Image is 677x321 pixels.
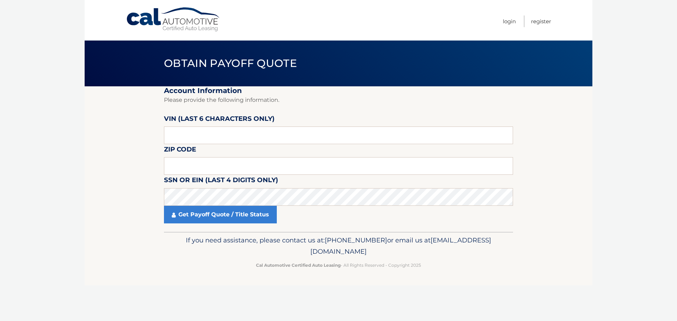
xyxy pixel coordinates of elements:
a: Register [531,16,551,27]
p: - All Rights Reserved - Copyright 2025 [169,261,508,269]
a: Login [503,16,516,27]
a: Get Payoff Quote / Title Status [164,206,277,223]
h2: Account Information [164,86,513,95]
strong: Cal Automotive Certified Auto Leasing [256,263,341,268]
p: Please provide the following information. [164,95,513,105]
label: VIN (last 6 characters only) [164,113,275,126]
label: Zip Code [164,144,196,157]
p: If you need assistance, please contact us at: or email us at [169,235,508,257]
label: SSN or EIN (last 4 digits only) [164,175,278,188]
span: [PHONE_NUMBER] [325,236,387,244]
a: Cal Automotive [126,7,221,32]
span: Obtain Payoff Quote [164,57,297,70]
